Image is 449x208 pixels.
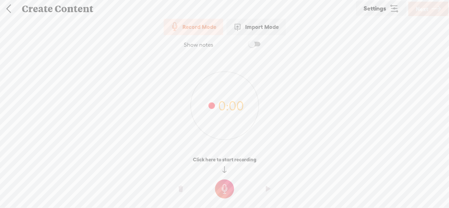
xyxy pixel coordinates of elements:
span: Settings [364,6,386,12]
div: Show notes [184,41,213,49]
div: Create Content [17,0,355,17]
span: Next [416,1,428,17]
div: Import Mode [226,19,286,35]
div: Record Mode [164,19,223,35]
